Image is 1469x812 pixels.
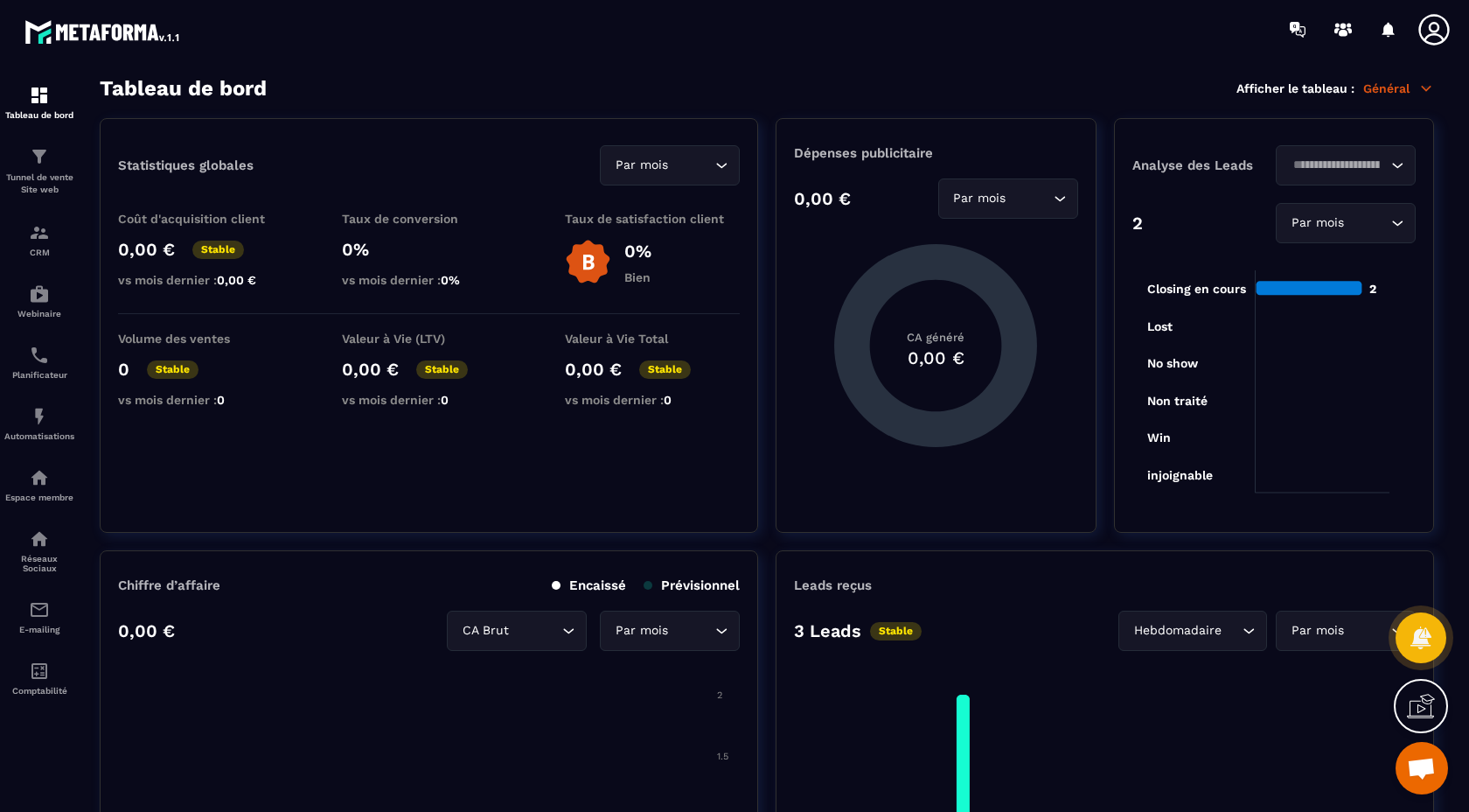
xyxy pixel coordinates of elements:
[29,599,50,620] img: email
[441,393,449,407] span: 0
[717,751,728,762] tspan: 1.5
[870,622,922,640] p: Stable
[118,273,293,287] p: vs mois dernier :
[1276,145,1416,185] div: Search for option
[565,239,611,285] img: b-badge-o.b3b20ee6.svg
[4,332,74,393] a: schedulerschedulerPlanificateur
[118,393,293,407] p: vs mois dernier :
[4,393,74,454] a: automationsautomationsAutomatisations
[118,157,254,173] p: Statistiques globales
[1147,356,1199,370] tspan: No show
[565,393,740,407] p: vs mois dernier :
[29,222,50,243] img: formation
[950,189,1010,208] span: Par mois
[1276,611,1416,651] div: Search for option
[794,620,861,641] p: 3 Leads
[24,16,182,47] img: logo
[118,577,220,593] p: Chiffre d’affaire
[4,515,74,586] a: social-networksocial-networkRéseaux Sociaux
[4,431,74,441] p: Automatisations
[447,611,587,651] div: Search for option
[672,156,711,175] input: Search for option
[4,586,74,647] a: emailemailE-mailing
[118,359,129,380] p: 0
[217,273,256,287] span: 0,00 €
[147,360,198,379] p: Stable
[794,577,872,593] p: Leads reçus
[1236,81,1354,95] p: Afficher le tableau :
[1132,213,1143,234] p: 2
[192,241,244,259] p: Stable
[29,467,50,488] img: automations
[1287,213,1347,233] span: Par mois
[29,661,50,682] img: accountant
[4,554,74,573] p: Réseaux Sociaux
[118,239,175,260] p: 0,00 €
[664,393,672,407] span: 0
[342,239,517,260] p: 0%
[4,454,74,515] a: automationsautomationsEspace membre
[1118,611,1267,651] div: Search for option
[1147,430,1171,444] tspan: Win
[672,621,711,640] input: Search for option
[1147,394,1208,408] tspan: Non traité
[1400,751,1405,762] tspan: 2
[4,493,74,502] p: Espace membre
[4,686,74,696] p: Comptabilité
[1147,468,1213,483] tspan: injoignable
[1147,319,1173,333] tspan: Lost
[565,359,622,380] p: 0,00 €
[29,146,50,167] img: formation
[4,72,74,133] a: formationformationTableau de bord
[611,156,672,175] span: Par mois
[342,273,517,287] p: vs mois dernier :
[4,270,74,332] a: automationsautomationsWebinaire
[624,270,651,284] p: Bien
[458,621,512,640] span: CA Brut
[4,171,74,196] p: Tunnel de vente Site web
[1147,282,1246,297] tspan: Closing en cours
[600,145,740,185] div: Search for option
[118,212,293,226] p: Coût d'acquisition client
[217,393,225,407] span: 0
[4,647,74,709] a: accountantaccountantComptabilité
[416,360,468,379] p: Stable
[342,332,517,346] p: Valeur à Vie (LTV)
[1130,621,1225,640] span: Hebdomadaire
[4,625,74,634] p: E-mailing
[644,577,740,593] p: Prévisionnel
[938,178,1078,219] div: Search for option
[1363,80,1434,96] p: Général
[1010,189,1049,208] input: Search for option
[600,611,740,651] div: Search for option
[512,621,558,640] input: Search for option
[717,689,722,701] tspan: 2
[624,241,651,262] p: 0%
[342,359,399,380] p: 0,00 €
[794,145,1077,161] p: Dépenses publicitaire
[4,248,74,257] p: CRM
[118,620,175,641] p: 0,00 €
[565,332,740,346] p: Valeur à Vie Total
[342,212,517,226] p: Taux de conversion
[29,345,50,366] img: scheduler
[342,393,517,407] p: vs mois dernier :
[4,209,74,270] a: formationformationCRM
[100,76,267,101] h3: Tableau de bord
[639,360,691,379] p: Stable
[1225,621,1238,640] input: Search for option
[1347,213,1387,233] input: Search for option
[565,212,740,226] p: Taux de satisfaction client
[1287,621,1347,640] span: Par mois
[29,85,50,106] img: formation
[1132,157,1274,173] p: Analyse des Leads
[611,621,672,640] span: Par mois
[4,309,74,318] p: Webinaire
[4,133,74,209] a: formationformationTunnel de vente Site web
[29,528,50,549] img: social-network
[441,273,460,287] span: 0%
[1276,203,1416,243] div: Search for option
[118,332,293,346] p: Volume des ventes
[1396,742,1448,794] div: Ouvrir le chat
[794,188,851,209] p: 0,00 €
